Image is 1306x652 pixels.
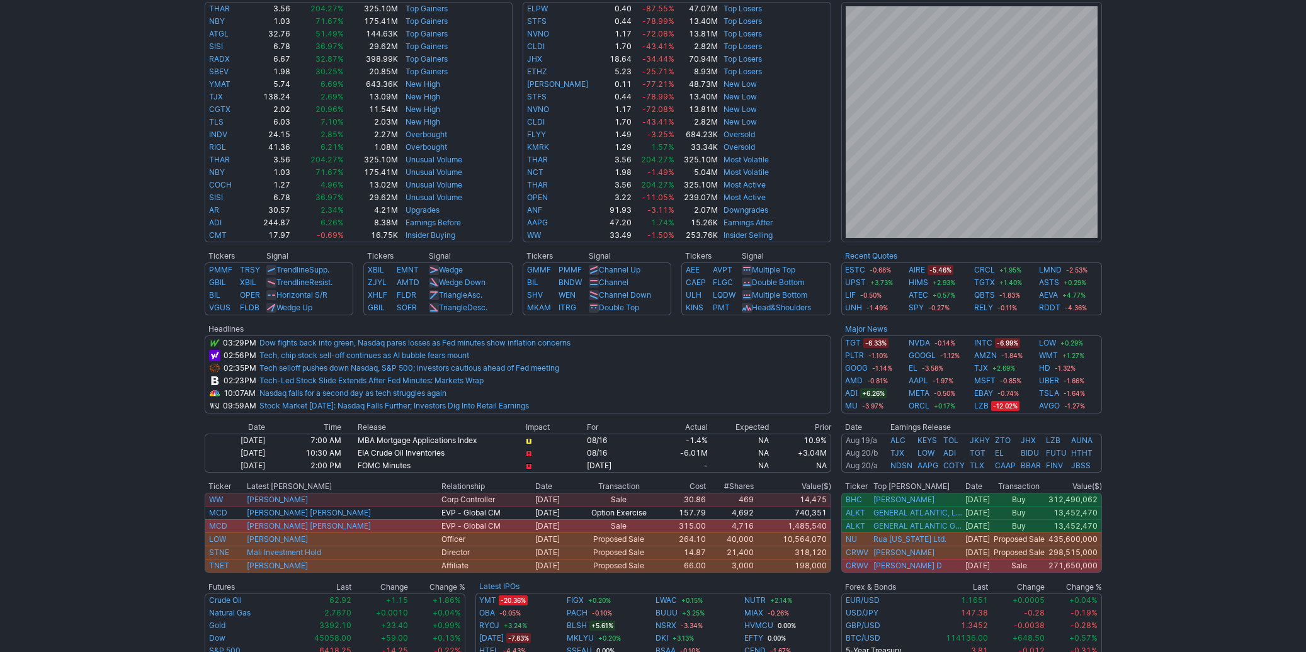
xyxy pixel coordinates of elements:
a: TOL [943,436,958,445]
a: Aug 20/a [846,461,878,470]
a: LOW [1039,337,1056,349]
a: BNDW [559,278,582,287]
a: [DATE] [479,632,504,644]
a: Wedge [439,265,463,274]
a: NU [846,534,857,544]
a: Top Gainers [406,42,448,51]
td: 6.67 [247,53,291,65]
a: EMNT [397,265,419,274]
a: FLGC [713,278,733,287]
a: ADI [209,218,222,227]
a: Top Losers [724,42,762,51]
a: MU [845,400,858,412]
a: AR [209,205,219,215]
a: ULH [686,290,701,300]
a: PACH [567,607,588,619]
a: Most Active [724,180,766,189]
a: CAAP [995,461,1016,470]
td: 70.94M [675,53,718,65]
a: Insider Selling [724,230,773,240]
a: AAPG [527,218,548,227]
a: Latest IPOs [479,582,520,591]
td: 6.78 [247,40,291,53]
a: EL [909,362,917,374]
a: [PERSON_NAME] [247,495,308,504]
a: CRWV [846,548,868,557]
a: BIDU [1021,448,1039,458]
a: OPEN [527,193,548,202]
a: INDV [209,130,227,139]
a: PMT [713,303,730,312]
a: TNET [209,561,229,570]
a: AMTD [397,278,419,287]
a: RYOJ [479,619,499,632]
a: Earnings Before [406,218,461,227]
a: Channel [599,278,628,287]
a: LZB [974,400,989,412]
span: Trendline [276,278,309,287]
a: HIMS [909,276,928,289]
a: New High [406,79,440,89]
a: Nasdaq falls for a second day as tech struggles again [259,388,446,398]
a: New High [406,104,440,114]
a: BHC [846,495,862,504]
a: LQDW [713,290,735,300]
a: TJX [209,92,223,101]
span: -72.08% [642,29,674,38]
a: Multiple Bottom [752,290,807,300]
a: NUTR [744,594,766,607]
a: HTHT [1071,448,1093,458]
a: LIF [845,289,856,301]
a: SOFR [397,303,417,312]
a: MKLYU [567,632,594,644]
a: TLS [209,117,224,126]
a: Aug 19/a [846,436,877,445]
a: XBIL [240,278,256,287]
td: 1.17 [604,28,632,40]
a: SBEV [209,67,229,76]
a: TJX [890,448,904,458]
td: 1.98 [247,65,291,78]
a: ITRG [559,303,576,312]
a: YMT [479,594,496,607]
a: Unusual Volume [406,180,462,189]
a: GBIL [209,278,226,287]
a: [PERSON_NAME] [873,548,934,558]
a: [PERSON_NAME] [247,534,308,544]
a: Crude Oil [209,595,242,605]
span: 32.87% [315,54,344,64]
a: ANF [527,205,542,215]
a: THAR [209,4,230,13]
a: KEYS [917,436,937,445]
a: HD [1039,362,1050,374]
a: Major News [845,324,887,334]
a: Dow [209,633,225,643]
a: TGT [970,448,985,458]
a: VGUS [209,303,230,312]
a: ALKT [846,508,865,517]
a: Stock Market [DATE]: Nasdaq Falls Further; Investors Dig Into Retail Earnings [259,401,529,410]
td: 0.40 [604,2,632,15]
a: TrendlineSupp. [276,265,329,274]
td: 48.73M [675,78,718,91]
a: NBY [209,167,225,177]
a: Top Losers [724,29,762,38]
a: COCH [209,180,232,189]
td: 325.10M [344,2,399,15]
a: Top Losers [724,16,762,26]
a: Channel Down [599,290,651,300]
a: USD/JPY [846,608,878,617]
a: FLYY [527,130,546,139]
a: LOW [209,534,226,544]
a: DKI [656,632,668,644]
a: New Low [724,92,757,101]
a: AMZN [974,349,997,362]
a: Wedge Down [439,278,485,287]
a: MCD [209,521,227,531]
a: Oversold [724,142,755,152]
a: BIL [527,278,538,287]
a: TLX [970,461,984,470]
a: AAPL [909,374,928,387]
a: KMRK [527,142,549,152]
